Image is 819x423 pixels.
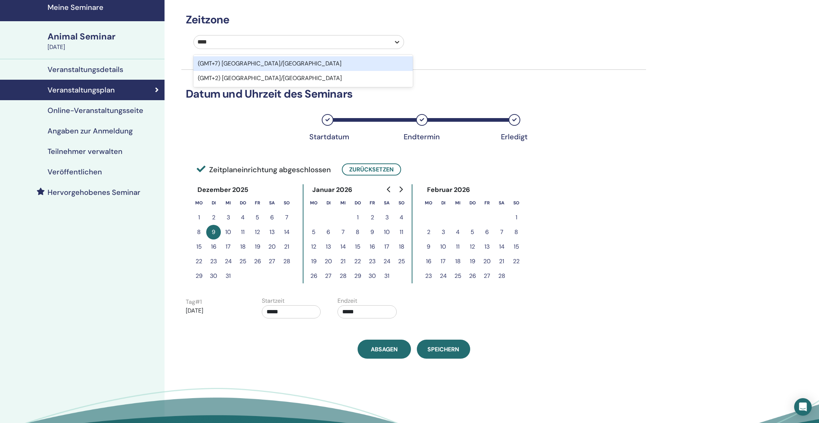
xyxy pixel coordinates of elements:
[192,225,206,239] button: 8
[350,225,365,239] button: 8
[350,196,365,210] th: Donnerstag
[421,254,436,269] button: 16
[494,239,509,254] button: 14
[494,225,509,239] button: 7
[450,196,465,210] th: Mittwoch
[186,298,202,306] label: Tag # 1
[48,43,160,52] div: [DATE]
[394,254,409,269] button: 25
[494,196,509,210] th: Samstag
[250,210,265,225] button: 5
[221,196,235,210] th: Mittwoch
[306,254,321,269] button: 19
[250,196,265,210] th: Freitag
[465,225,480,239] button: 5
[336,196,350,210] th: Mittwoch
[394,210,409,225] button: 4
[365,225,380,239] button: 9
[309,132,346,141] div: Startdatum
[350,210,365,225] button: 1
[279,210,294,225] button: 7
[480,254,494,269] button: 20
[193,56,413,71] div: (GMT+7) [GEOGRAPHIC_DATA]/[GEOGRAPHIC_DATA]
[337,297,357,305] label: Endzeit
[494,254,509,269] button: 21
[336,239,350,254] button: 14
[365,210,380,225] button: 2
[321,269,336,283] button: 27
[221,269,235,283] button: 31
[235,210,250,225] button: 4
[421,196,436,210] th: Montag
[48,30,160,43] div: Animal Seminar
[235,225,250,239] button: 11
[380,269,394,283] button: 31
[206,239,221,254] button: 16
[509,254,524,269] button: 22
[365,239,380,254] button: 16
[509,225,524,239] button: 8
[221,210,235,225] button: 3
[192,269,206,283] button: 29
[365,254,380,269] button: 23
[192,254,206,269] button: 22
[306,184,358,196] div: Januar 2026
[265,254,279,269] button: 27
[265,196,279,210] th: Samstag
[279,196,294,210] th: Sonntag
[48,188,140,197] h4: Hervorgehobenes Seminar
[421,184,476,196] div: Februar 2026
[450,239,465,254] button: 11
[306,239,321,254] button: 12
[336,225,350,239] button: 7
[206,210,221,225] button: 2
[480,239,494,254] button: 13
[321,254,336,269] button: 20
[421,225,436,239] button: 2
[365,269,380,283] button: 30
[394,239,409,254] button: 18
[436,254,450,269] button: 17
[181,87,646,101] h3: Datum und Uhrzeit des Seminars
[350,269,365,283] button: 29
[48,65,123,74] h4: Veranstaltungsdetails
[336,269,350,283] button: 28
[193,71,413,86] div: (GMT+2) [GEOGRAPHIC_DATA]/[GEOGRAPHIC_DATA]
[421,239,436,254] button: 9
[306,225,321,239] button: 5
[48,106,143,115] h4: Online-Veranstaltungsseite
[279,225,294,239] button: 14
[350,254,365,269] button: 22
[221,254,235,269] button: 24
[265,210,279,225] button: 6
[480,196,494,210] th: Freitag
[380,254,394,269] button: 24
[380,225,394,239] button: 10
[192,210,206,225] button: 1
[250,239,265,254] button: 19
[192,239,206,254] button: 15
[192,184,254,196] div: Dezember 2025
[358,340,411,359] a: Absagen
[404,132,440,141] div: Endtermin
[480,269,494,283] button: 27
[383,182,395,197] button: Go to previous month
[496,132,533,141] div: Erledigt
[206,254,221,269] button: 23
[436,239,450,254] button: 10
[394,196,409,210] th: Sonntag
[265,225,279,239] button: 13
[186,306,245,315] p: [DATE]
[421,269,436,283] button: 23
[235,239,250,254] button: 18
[450,269,465,283] button: 25
[436,225,450,239] button: 3
[48,126,133,135] h4: Angaben zur Anmeldung
[480,225,494,239] button: 6
[321,225,336,239] button: 6
[321,239,336,254] button: 13
[306,269,321,283] button: 26
[380,239,394,254] button: 17
[206,269,221,283] button: 30
[43,30,165,52] a: Animal Seminar[DATE]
